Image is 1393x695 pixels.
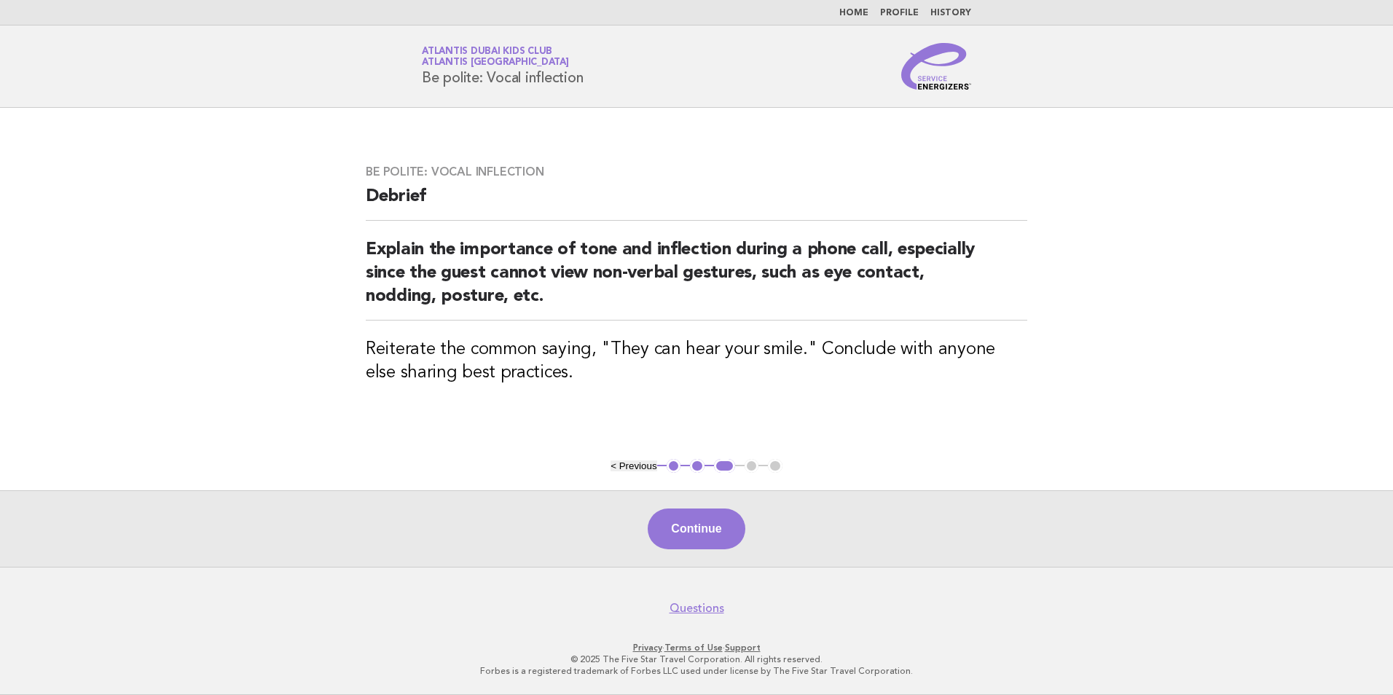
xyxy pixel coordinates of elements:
button: < Previous [611,460,656,471]
a: Terms of Use [664,643,723,653]
h3: Be polite: Vocal inflection [366,165,1027,179]
p: · · [251,642,1142,653]
button: 2 [690,459,705,474]
a: History [930,9,971,17]
a: Privacy [633,643,662,653]
img: Service Energizers [901,43,971,90]
h3: Reiterate the common saying, "They can hear your smile." Conclude with anyone else sharing best p... [366,338,1027,385]
span: Atlantis [GEOGRAPHIC_DATA] [422,58,569,68]
a: Support [725,643,761,653]
button: 1 [667,459,681,474]
h2: Explain the importance of tone and inflection during a phone call, especially since the guest can... [366,238,1027,321]
h2: Debrief [366,185,1027,221]
a: Home [839,9,868,17]
a: Profile [880,9,919,17]
button: 3 [714,459,735,474]
button: Continue [648,509,745,549]
p: Forbes is a registered trademark of Forbes LLC used under license by The Five Star Travel Corpora... [251,665,1142,677]
a: Atlantis Dubai Kids ClubAtlantis [GEOGRAPHIC_DATA] [422,47,569,67]
p: © 2025 The Five Star Travel Corporation. All rights reserved. [251,653,1142,665]
h1: Be polite: Vocal inflection [422,47,583,85]
a: Questions [670,601,724,616]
